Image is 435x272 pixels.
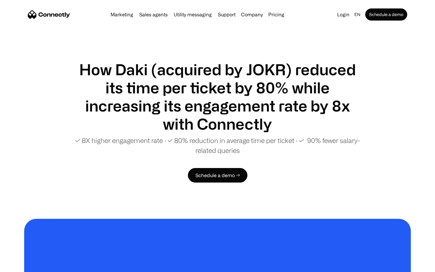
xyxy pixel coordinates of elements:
[266,12,287,17] a: Pricing
[72,60,362,133] h1: How Daki (acquired by JOKR) reduced its time per ticket by 80% while increasing its engagement ra...
[335,10,352,19] a: Login
[6,261,36,270] aside: Language selected: English
[137,12,170,17] a: Sales agents
[354,10,360,19] div: en
[12,261,36,270] ul: Language list
[72,135,362,155] p: ✓ 8X higher engagement rate ∙ ✓ 80% reduction in average time per ticket ∙ ✓ 90% fewer salary-rel...
[365,8,407,21] a: Schedule a demo
[239,10,265,19] div: Company
[241,10,263,19] div: Company
[28,10,70,19] a: home
[188,168,247,183] a: Schedule a demo →
[352,10,364,19] div: en
[108,12,136,17] a: Marketing
[171,12,214,17] a: Utility messaging
[215,12,238,17] a: Support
